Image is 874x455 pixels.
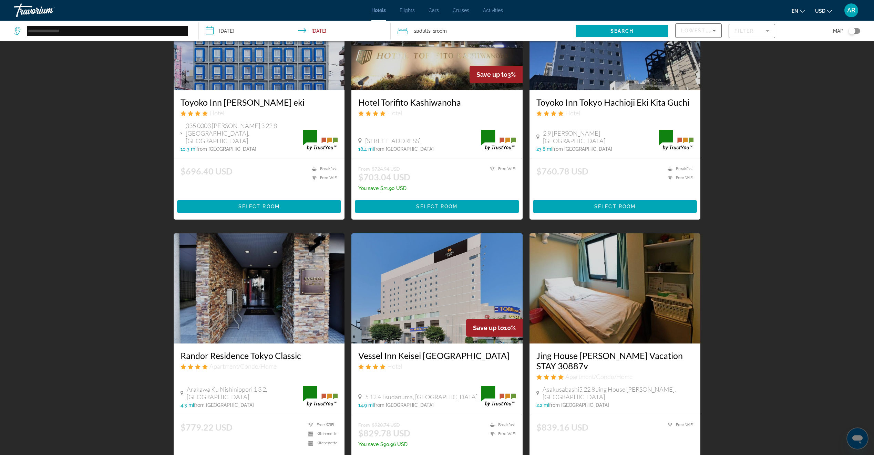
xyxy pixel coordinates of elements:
[466,319,523,337] div: 10%
[391,21,576,41] button: Travelers: 2 adults, 0 children
[374,402,434,408] span: from [GEOGRAPHIC_DATA]
[610,28,634,34] span: Search
[729,23,775,39] button: Filter
[177,202,341,209] a: Select Room
[305,431,338,437] li: Kitchenette
[181,146,196,152] span: 10.3 mi
[181,422,233,432] ins: $779.22 USD
[533,202,697,209] a: Select Room
[681,28,725,33] span: Lowest Price
[486,422,516,428] li: Breakfast
[565,109,580,117] span: Hotel
[473,324,504,331] span: Save up to
[181,166,233,176] ins: $696.40 USD
[358,146,374,152] span: 18.4 mi
[358,350,516,361] a: Vessel Inn Keisei [GEOGRAPHIC_DATA]
[358,172,410,182] ins: $703.04 USD
[549,402,609,408] span: from [GEOGRAPHIC_DATA]
[174,233,345,343] img: Hotel image
[303,130,338,150] img: trustyou-badge.svg
[476,71,507,78] span: Save up to
[358,186,379,191] span: You save
[536,109,694,117] div: 4 star Hotel
[351,233,523,343] img: Hotel image
[470,66,523,83] div: 3%
[481,130,516,150] img: trustyou-badge.svg
[358,166,370,172] span: From
[358,97,516,107] a: Hotel Torifito Kashiwanoha
[565,373,633,380] span: Apartment/Condo/Home
[792,6,805,16] button: Change language
[536,166,588,176] ins: $760.78 USD
[815,6,832,16] button: Change currency
[303,386,338,406] img: trustyou-badge.svg
[417,28,431,34] span: Adults
[305,422,338,428] li: Free WiFi
[387,109,402,117] span: Hotel
[543,129,659,145] span: 2 9 [PERSON_NAME] [GEOGRAPHIC_DATA]
[387,362,402,370] span: Hotel
[842,3,860,18] button: User Menu
[594,204,636,209] span: Select Room
[576,25,668,37] button: Search
[358,402,374,408] span: 14.9 mi
[536,97,694,107] a: Toyoko Inn Tokyo Hachioji Eki Kita Guchi
[358,442,410,447] p: $90.96 USD
[308,175,338,181] li: Free WiFi
[453,8,469,13] a: Cruises
[529,233,701,343] img: Hotel image
[416,204,457,209] span: Select Room
[355,202,519,209] a: Select Room
[209,362,277,370] span: Apartment/Condo/Home
[371,8,386,13] a: Hotels
[181,402,194,408] span: 4.3 mi
[355,200,519,213] button: Select Room
[481,386,516,406] img: trustyou-badge.svg
[815,8,825,14] span: USD
[181,362,338,370] div: 4 star Apartment
[429,8,439,13] a: Cars
[187,385,304,401] span: Arakawa Ku Nishinippori 1 3 2, [GEOGRAPHIC_DATA]
[181,350,338,361] a: Randor Residence Tokyo Classic
[664,175,693,181] li: Free WiFi
[14,1,83,19] a: Travorium
[358,109,516,117] div: 4 star Hotel
[486,431,516,437] li: Free WiFi
[358,422,370,428] span: From
[536,422,588,432] ins: $839.16 USD
[536,350,694,371] a: Jing House [PERSON_NAME] Vacation STAY 30887v
[543,385,694,401] span: Asakusabashi5 22 8 Jing House [PERSON_NAME], [GEOGRAPHIC_DATA]
[483,8,503,13] a: Activities
[659,130,693,150] img: trustyou-badge.svg
[552,146,612,152] span: from [GEOGRAPHIC_DATA]
[664,422,693,428] li: Free WiFi
[196,146,256,152] span: from [GEOGRAPHIC_DATA]
[308,166,338,172] li: Breakfast
[846,427,868,449] iframe: Button to launch messaging window
[792,8,798,14] span: en
[209,109,224,117] span: Hotel
[681,27,716,35] mat-select: Sort by
[486,166,516,172] li: Free WiFi
[181,109,338,117] div: 4 star Hotel
[847,7,855,14] span: AR
[365,393,477,401] span: 5 12 4 Tsudanuma, [GEOGRAPHIC_DATA]
[536,146,552,152] span: 23.8 mi
[238,204,280,209] span: Select Room
[305,440,338,446] li: Kitchenette
[177,200,341,213] button: Select Room
[536,373,694,380] div: 4 star Apartment
[372,422,400,428] del: $920.74 USD
[843,28,860,34] button: Toggle map
[400,8,415,13] a: Flights
[358,362,516,370] div: 4 star Hotel
[374,146,434,152] span: from [GEOGRAPHIC_DATA]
